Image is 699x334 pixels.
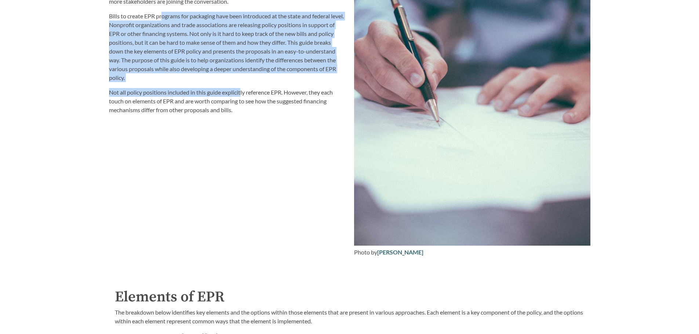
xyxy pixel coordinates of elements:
p: Bills to create EPR programs for packaging have been introduced at the state and federal level. N... [109,12,345,82]
div: Photo by [354,248,590,257]
h2: Elements of EPR [115,286,585,308]
a: [PERSON_NAME] [377,249,423,256]
p: Not all policy positions included in this guide explicitly reference EPR. However, they each touc... [109,88,345,114]
p: The breakdown below identifies key elements and the options within those elements that are presen... [115,308,585,326]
